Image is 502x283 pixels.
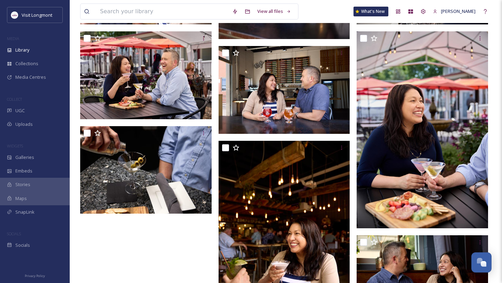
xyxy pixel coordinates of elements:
[357,31,488,228] img: 2024-06-16VisitLongmont8F7A5765-JohnRobson.jpg
[15,168,32,174] span: Embeds
[429,5,479,18] a: [PERSON_NAME]
[15,121,33,128] span: Uploads
[15,60,38,67] span: Collections
[219,46,350,134] img: 2024-06-16VisitLongmont8F7A4590-JohnRobson.jpg
[7,36,19,41] span: MEDIA
[15,107,25,114] span: UGC
[7,97,22,102] span: COLLECT
[11,12,18,18] img: longmont.jpg
[15,195,27,202] span: Maps
[22,12,52,18] span: Visit Longmont
[15,209,35,215] span: SnapLink
[7,143,23,148] span: WIDGETS
[25,271,45,280] a: Privacy Policy
[441,8,476,14] span: [PERSON_NAME]
[97,4,229,19] input: Search your library
[80,31,212,119] img: 2024-06-16VisitLongmont8F7A5894-JohnRobson.jpg
[15,181,30,188] span: Stories
[254,5,295,18] a: View all files
[15,47,29,53] span: Library
[353,7,388,16] a: What's New
[80,126,212,214] img: 2024-06-16VisitLongmont8F7A5591-JohnRobson.jpg
[25,274,45,278] span: Privacy Policy
[15,74,46,81] span: Media Centres
[471,252,492,273] button: Open Chat
[15,242,30,248] span: Socials
[7,231,21,236] span: SOCIALS
[15,154,34,161] span: Galleries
